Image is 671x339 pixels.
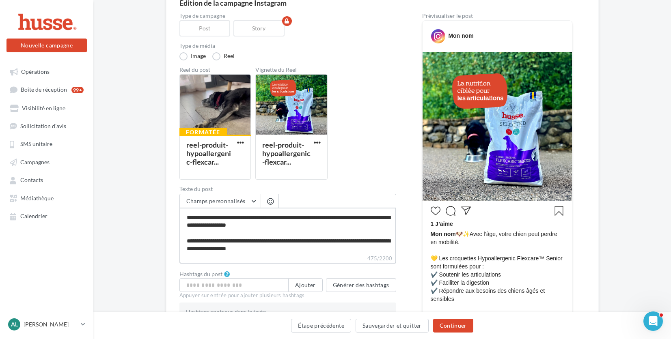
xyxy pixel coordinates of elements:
[433,319,473,333] button: Continuer
[179,292,396,299] div: Appuyer sur entrée pour ajouter plusieurs hashtags
[179,186,396,192] label: Texte du post
[5,154,88,169] a: Campagnes
[5,64,88,79] a: Opérations
[356,319,429,333] button: Sauvegarder et quitter
[179,13,396,19] label: Type de campagne
[5,208,88,223] a: Calendrier
[643,311,663,331] iframe: Intercom live chat
[21,68,50,75] span: Opérations
[186,309,390,315] div: Hashtags contenus dans le texte
[179,271,222,277] label: Hashtags du post
[431,206,440,216] svg: J’aime
[212,52,235,60] label: Reel
[179,254,396,264] label: 475/2200
[179,43,396,49] label: Type de média
[180,194,261,208] button: Champs personnalisés
[11,320,18,328] span: Al
[20,122,66,129] span: Sollicitation d'avis
[186,197,246,204] span: Champs personnalisés
[461,206,471,216] svg: Partager la publication
[291,319,351,333] button: Étape précédente
[446,206,455,216] svg: Commenter
[20,177,43,184] span: Contacts
[288,278,322,292] button: Ajouter
[255,67,328,73] div: Vignette du Reel
[5,118,88,133] a: Sollicitation d'avis
[179,67,251,73] div: Reel du post
[20,159,50,165] span: Campagnes
[422,13,572,19] div: Prévisualiser le post
[6,39,87,52] button: Nouvelle campagne
[5,191,88,205] a: Médiathèque
[20,141,52,148] span: SMS unitaire
[21,86,67,93] span: Boîte de réception
[448,32,473,40] div: Mon nom
[71,87,84,93] div: 99+
[431,231,456,237] span: Mon nom
[5,82,88,97] a: Boîte de réception99+
[20,213,47,220] span: Calendrier
[5,136,88,151] a: SMS unitaire
[179,52,206,60] label: Image
[5,101,88,115] a: Visibilité en ligne
[5,172,88,187] a: Contacts
[326,278,396,292] button: Générer des hashtags
[20,195,54,202] span: Médiathèque
[554,206,564,216] svg: Enregistrer
[179,128,227,137] div: Formatée
[24,320,78,328] p: [PERSON_NAME]
[186,140,231,166] div: reel-produit-hypoallergenic-flexcar...
[431,220,564,230] div: 1 J’aime
[22,105,65,112] span: Visibilité en ligne
[262,140,311,166] div: reel-produit-hypoallergenic-flexcar...
[6,317,87,332] a: Al [PERSON_NAME]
